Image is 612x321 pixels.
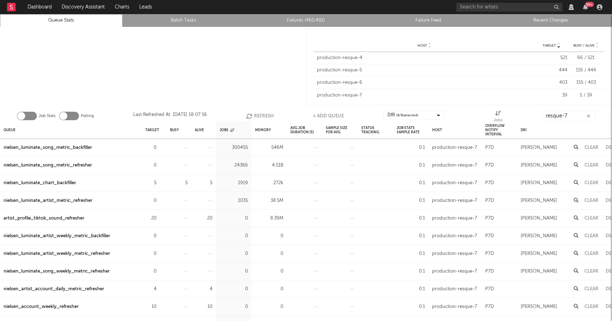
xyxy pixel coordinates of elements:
[4,214,84,223] a: artist_profile_tiktok_sound_refresher
[255,214,283,223] div: 8.39M
[573,43,595,48] span: Busy / Alive
[584,251,599,256] button: Clear
[4,179,76,187] a: nielsen_luminate_chart_backfiller
[485,232,494,240] div: P7D
[584,198,599,203] button: Clear
[220,144,248,152] div: 300455
[126,16,241,25] a: Batch Tasks
[170,179,188,187] div: 5
[145,179,157,187] div: 5
[535,67,567,74] div: 444
[584,304,599,309] button: Clear
[220,197,248,205] div: 1035
[145,122,159,138] div: Target
[584,181,599,185] button: Clear
[4,197,92,205] a: nielsen_luminate_artist_metric_refresher
[418,43,427,48] span: Host
[255,197,283,205] div: 38.5M
[255,144,283,152] div: 546M
[521,122,527,138] div: DRI
[145,197,157,205] div: 0
[521,161,557,170] div: [PERSON_NAME]
[543,43,556,48] span: Target
[145,214,157,223] div: 20
[485,250,494,258] div: P7D
[521,267,557,276] div: [PERSON_NAME]
[584,216,599,221] button: Clear
[195,179,212,187] div: 5
[313,111,344,121] button: + Add Queue
[485,179,494,187] div: P7D
[397,122,425,138] div: Job Stats Sample Rate
[220,285,248,293] div: 0
[397,285,425,293] div: 0.1
[4,232,110,240] a: nielsen_luminate_artist_weekly_metric_backfiller
[535,79,567,86] div: 403
[485,144,494,152] div: P7D
[397,303,425,311] div: 0.1
[432,197,477,205] div: production-resque-7
[145,250,157,258] div: 0
[220,179,248,187] div: 1919
[485,197,494,205] div: P7D
[4,144,92,152] div: nielsen_luminate_song_metric_backfiller
[255,232,283,240] div: 0
[4,285,104,293] a: nielsen_artist_account_daily_metric_refresher
[432,232,477,240] div: production-resque-7
[432,122,442,138] div: Host
[432,250,477,258] div: production-resque-7
[220,267,248,276] div: 0
[145,144,157,152] div: 0
[397,144,425,152] div: 0.1
[521,197,557,205] div: [PERSON_NAME]
[39,112,56,120] label: Job Stats
[4,161,92,170] a: nielsen_luminate_song_metric_refresher
[494,111,503,124] div: Jobs
[584,163,599,168] button: Clear
[571,79,601,86] div: 155 / 403
[4,16,119,25] a: Queue Stats
[220,214,248,223] div: 0
[133,111,207,121] div: Last Refreshed At: [DATE] 18:07:16
[255,179,283,187] div: 272k
[485,285,494,293] div: P7D
[485,267,494,276] div: P7D
[535,92,567,99] div: 39
[583,4,588,10] button: 99+
[255,303,283,311] div: 0
[371,16,486,25] a: Failure Feed
[521,250,557,258] div: [PERSON_NAME]
[220,161,248,170] div: 24366
[397,179,425,187] div: 0.1
[255,250,283,258] div: 0
[195,303,212,311] div: 10
[493,16,608,25] a: Recent Changes
[255,122,271,138] div: Memory
[4,303,79,311] div: nielsen_account_weekly_refresher
[145,161,157,170] div: 0
[584,145,599,150] button: Clear
[4,250,110,258] a: nielsen_luminate_artist_weekly_metric_refresher
[542,111,595,121] input: Search...
[317,67,532,74] div: production-resque-5
[485,161,494,170] div: P7D
[571,92,601,99] div: 5 / 39
[432,303,477,311] div: production-resque-7
[396,111,418,119] span: ( 8 / 8 selected)
[387,111,418,119] div: DRI
[397,250,425,258] div: 0.1
[317,79,532,86] div: production-resque-6
[145,303,157,311] div: 10
[317,54,532,62] div: production-resque-4
[145,232,157,240] div: 0
[255,285,283,293] div: 0
[220,232,248,240] div: 0
[195,214,212,223] div: 20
